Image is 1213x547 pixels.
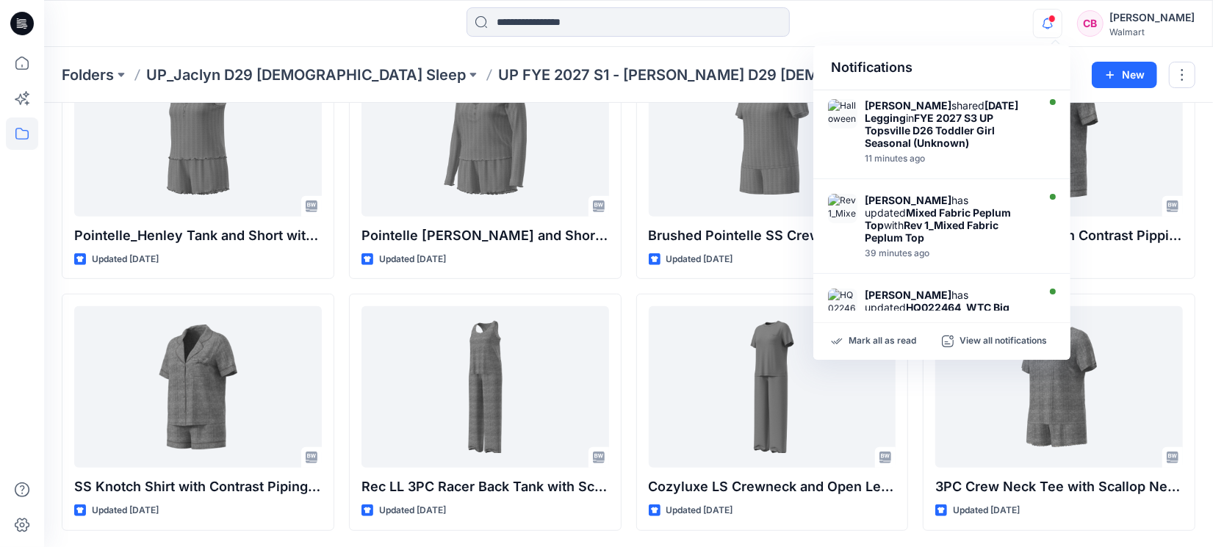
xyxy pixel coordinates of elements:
[935,306,1183,468] a: 3PC Crew Neck Tee with Scallop Neck and Side Slits and Short and Pant with Faux Fly and Scallop Hem
[74,306,322,468] a: SS Knotch Shirt with Contrast Piping and Bow Chest Pocket and Shorts
[1109,26,1195,37] div: Walmart
[379,503,446,518] p: Updated [DATE]
[865,219,998,244] strong: Rev 1_Mixed Fabric Peplum Top
[865,289,951,301] strong: [PERSON_NAME]
[828,99,857,128] img: Halloween Legging
[92,503,159,518] p: Updated [DATE]
[865,289,1034,338] div: has updated with
[146,65,466,85] a: UP_Jaclyn D29 [DEMOGRAPHIC_DATA] Sleep
[361,55,609,217] a: Pointelle Henley LS and Short with Pockets Picot Stitch and Lettuce Hem
[960,335,1047,348] p: View all notifications
[74,55,322,217] a: Pointelle_Henley Tank and Short with Pockets, Picot Stitch and Lettuce Hem
[849,335,916,348] p: Mark all as read
[92,252,159,267] p: Updated [DATE]
[865,206,1011,231] strong: Mixed Fabric Peplum Top
[828,289,857,318] img: HQ022464_WTC Big Girls Set_GRADING_FULL SIZE
[935,477,1183,497] p: 3PC Crew Neck Tee with Scallop Neck and Side Slits and Short and Pant with Faux Fly and Scallop Hem
[865,99,1018,124] strong: [DATE] Legging
[361,477,609,497] p: Rec LL 3PC Racer Back Tank with Scallop Neck and Armhole Side Slits and Short Pant with Faux Fly ...
[865,301,1009,326] strong: HQ022464_WTC Big Girls Set
[74,477,322,497] p: SS Knotch Shirt with Contrast Piping and Bow Chest Pocket and Shorts
[1092,62,1157,88] button: New
[865,99,1034,149] div: shared in
[666,503,733,518] p: Updated [DATE]
[1109,9,1195,26] div: [PERSON_NAME]
[865,248,1034,258] div: Monday, September 29, 2025 14:27
[361,306,609,468] a: Rec LL 3PC Racer Back Tank with Scallop Neck and Armhole Side Slits and Short Pant with Faux Fly ...
[865,99,951,112] strong: [PERSON_NAME]
[649,306,896,468] a: Cozyluxe LS Crewneck and Open Leg Pant with Faux Fly
[813,46,1070,90] div: Notifications
[361,225,609,246] p: Pointelle [PERSON_NAME] and Short with Pockets Picot Stitch and Lettuce Hem
[74,225,322,246] p: Pointelle_Henley Tank and Short with Pockets, Picot Stitch and Lettuce Hem
[649,55,896,217] a: Brushed Pointelle SS Crew Neck Tee and Short with Contrast Band with Picot Stitch and Faux Fly
[953,503,1020,518] p: Updated [DATE]
[649,225,896,246] p: Brushed Pointelle SS Crew Neck Tee and Short with Contrast Band with Picot Stitch and Faux Fly
[865,194,1034,244] div: has updated with
[865,153,1034,164] div: Monday, September 29, 2025 14:55
[649,477,896,497] p: Cozyluxe LS Crewneck and Open Leg Pant with Faux Fly
[62,65,114,85] a: Folders
[865,112,995,149] strong: FYE 2027 S3 UP Topsville D26 Toddler Girl Seasonal (Unknown)
[828,194,857,223] img: Rev 1_Mixed Fabric Peplum Top
[379,252,446,267] p: Updated [DATE]
[1077,10,1104,37] div: CB
[498,65,838,85] p: UP FYE 2027 S1 - [PERSON_NAME] D29 [DEMOGRAPHIC_DATA] Sleepwear
[666,252,733,267] p: Updated [DATE]
[865,194,951,206] strong: [PERSON_NAME]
